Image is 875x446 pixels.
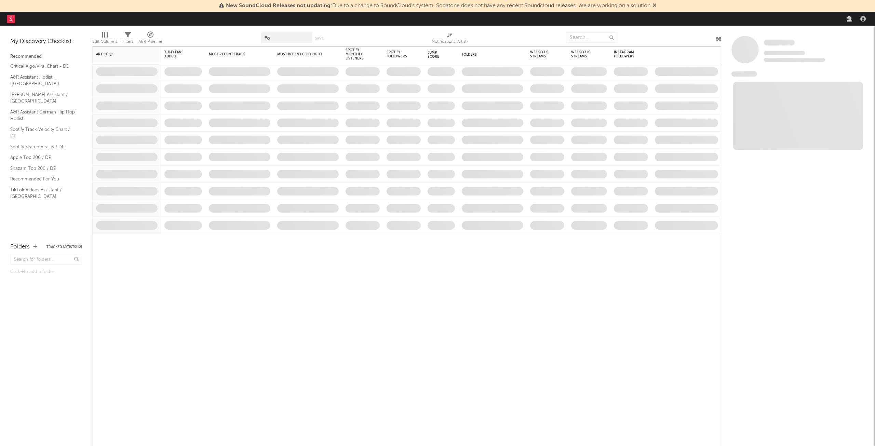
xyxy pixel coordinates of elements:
[346,48,369,60] div: Spotify Monthly Listeners
[277,52,328,56] div: Most Recent Copyright
[164,50,192,58] span: 7-Day Fans Added
[122,29,133,49] div: Filters
[432,38,468,46] div: Notifications (Artist)
[10,165,75,172] a: Shazam Top 200 / DE
[10,175,75,183] a: Recommended For You
[10,186,75,200] a: TikTok Videos Assistant / [GEOGRAPHIC_DATA]
[96,52,147,56] div: Artist
[10,91,75,105] a: [PERSON_NAME] Assistant / [GEOGRAPHIC_DATA]
[138,38,162,46] div: A&R Pipeline
[10,255,82,265] input: Search for folders...
[92,29,117,49] div: Edit Columns
[46,245,82,249] button: Tracked Artists(12)
[432,29,468,49] div: Notifications (Artist)
[315,37,324,40] button: Save
[10,38,82,46] div: My Discovery Checklist
[387,50,410,58] div: Spotify Followers
[530,50,554,58] span: Weekly US Streams
[566,32,617,43] input: Search...
[10,243,30,251] div: Folders
[138,29,162,49] div: A&R Pipeline
[122,38,133,46] div: Filters
[428,51,445,59] div: Jump Score
[764,58,825,62] span: 0 fans last week
[10,268,82,276] div: Click to add a folder.
[209,52,260,56] div: Most Recent Track
[10,154,75,161] a: Apple Top 200 / DE
[462,53,513,57] div: Folders
[226,3,331,9] span: New SoundCloud Releases not updating
[10,63,75,70] a: Critical Algo/Viral Chart - DE
[10,126,75,140] a: Spotify Track Velocity Chart / DE
[652,3,657,9] span: Dismiss
[764,39,795,46] a: Some Artist
[10,53,82,61] div: Recommended
[571,50,597,58] span: Weekly UK Streams
[764,40,795,45] span: Some Artist
[10,73,75,87] a: A&R Assistant Hotlist ([GEOGRAPHIC_DATA])
[92,38,117,46] div: Edit Columns
[10,108,75,122] a: A&R Assistant German Hip Hop Hotlist
[614,50,638,58] div: Instagram Followers
[764,51,805,55] span: Tracking Since: [DATE]
[226,3,650,9] span: : Due to a change to SoundCloud's system, Sodatone does not have any recent Soundcloud releases. ...
[10,143,75,151] a: Spotify Search Virality / DE
[731,71,757,77] span: News Feed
